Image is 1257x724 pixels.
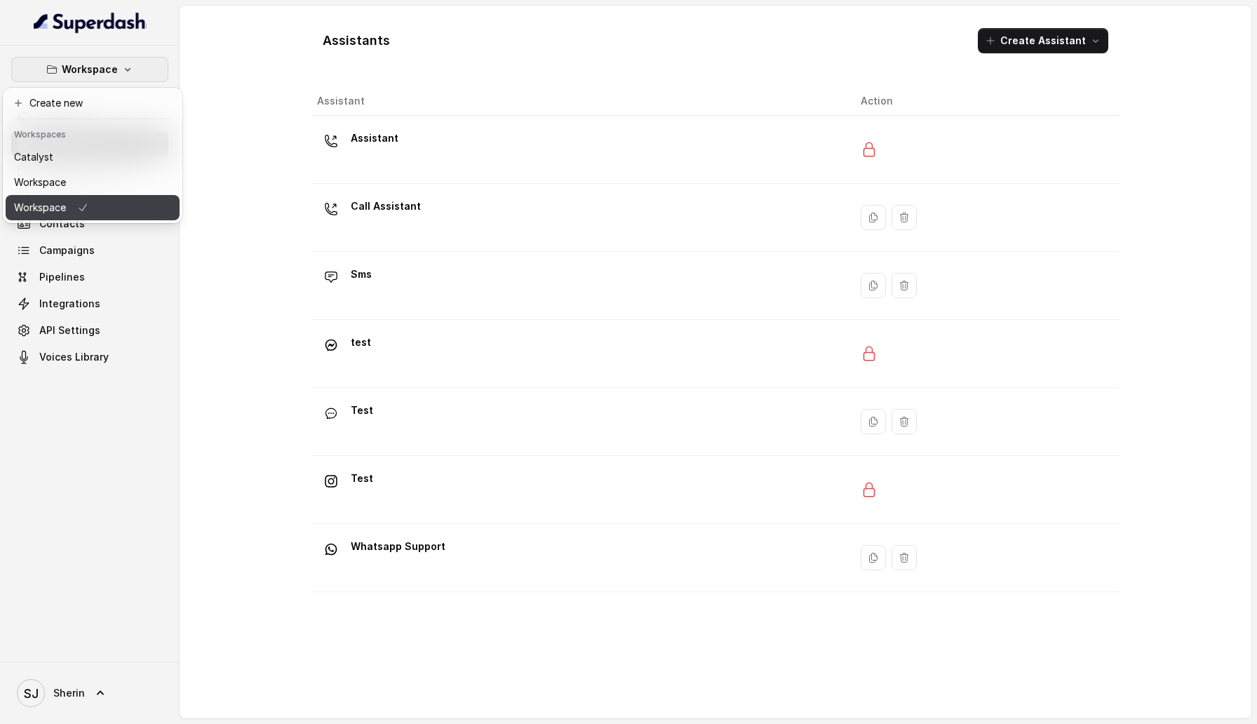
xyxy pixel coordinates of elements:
[3,88,182,223] div: Workspace
[14,149,53,166] p: Catalyst
[14,174,66,191] p: Workspace
[62,61,118,78] p: Workspace
[6,90,180,116] button: Create new
[14,199,66,216] p: Workspace
[11,57,168,82] button: Workspace
[6,122,180,145] header: Workspaces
